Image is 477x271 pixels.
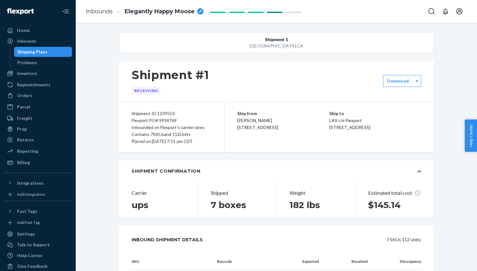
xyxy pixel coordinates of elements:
[368,189,421,197] p: Estimated total cost
[132,189,185,197] p: Carrier
[237,110,329,117] p: Ship from
[329,117,421,124] p: LAX c/o Flexport
[17,242,50,248] div: Talk to Support
[17,59,37,66] div: Problems
[17,208,37,214] div: Fast Tags
[17,159,30,166] div: Billing
[4,157,72,168] a: Billing
[289,199,343,211] h1: 182 lbs
[17,70,37,77] div: Inventory
[4,146,72,156] a: Reporting
[217,233,421,246] div: 7 SKUs 112 Units
[125,8,195,16] span: Elegantly Happy Moose
[4,102,72,112] a: Parcel
[439,5,452,18] button: Open notifications
[14,58,72,68] a: Problems
[292,254,324,270] th: Expected
[4,90,72,101] a: Orders
[324,254,372,270] th: Received
[17,252,43,259] div: Help Center
[17,231,35,237] div: Settings
[151,43,402,49] div: [GEOGRAPHIC_DATA] , CA
[289,189,343,197] p: Weight
[4,124,72,134] a: Prep
[17,192,45,197] div: Add Integration
[4,135,72,145] a: Returns
[265,36,288,43] span: Shipment 1
[4,250,72,261] a: Help Center
[132,168,201,174] div: Shipment Confirmation
[368,199,421,211] h1: $145.14
[329,110,421,117] p: Ship to
[132,254,212,270] th: SKU
[119,32,434,53] button: Shipment 1[GEOGRAPHIC_DATA],CA
[17,263,48,269] div: Give Feedback
[4,240,72,250] a: Talk to Support
[237,118,278,130] span: [PERSON_NAME] [STREET_ADDRESS]
[17,148,38,154] div: Reporting
[17,38,36,44] div: Inbounds
[4,36,72,46] a: Inbounds
[132,68,209,82] h1: Shipment #1
[329,125,370,130] span: [STREET_ADDRESS]
[132,138,212,145] div: Placed on [DATE] 7:51 pm CDT
[4,25,72,35] a: Home
[17,82,50,88] div: Replenishments
[132,117,212,124] div: Flexport PO# 9934769
[4,68,72,78] a: Inventory
[17,27,30,34] div: Home
[212,254,292,270] th: Barcode
[4,113,72,123] a: Freight
[17,92,32,99] div: Orders
[14,47,72,57] a: Shipping Plans
[4,80,72,90] a: Replenishments
[17,220,40,225] div: Add Fast Tag
[132,110,212,117] div: Shipment ID 1239553
[17,49,47,55] div: Shipping Plans
[17,180,44,186] div: Integrations
[132,131,212,138] div: Contains 7 SKUs and 112 Units
[86,8,113,15] a: Inbounds
[211,199,264,211] h1: 7 boxes
[17,137,34,143] div: Returns
[81,2,209,21] ol: breadcrumbs
[132,124,212,131] div: Inbounded on Flexport's carrier rates
[17,115,32,121] div: Freight
[4,206,72,216] button: Fast Tags
[59,5,72,18] button: Close Navigation
[17,126,27,132] div: Prep
[453,5,466,18] button: Open account menu
[17,104,30,110] div: Parcel
[4,229,72,239] a: Settings
[7,8,34,15] img: Flexport logo
[425,5,438,18] button: Open Search Box
[373,254,421,270] th: Discrepancy
[465,120,477,152] button: Help Center
[4,191,72,198] a: Add Integration
[132,233,203,246] div: Inbound Shipment Details
[132,199,185,211] h1: ups
[387,78,409,84] label: Download
[211,189,264,197] p: Shipped
[4,219,72,226] a: Add Fast Tag
[4,178,72,188] button: Integrations
[132,87,161,95] div: Receiving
